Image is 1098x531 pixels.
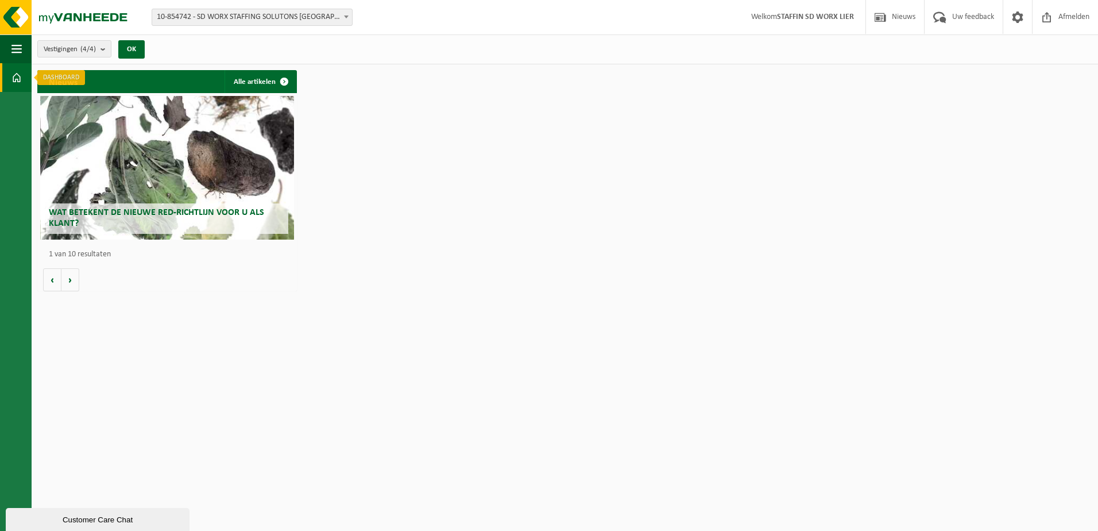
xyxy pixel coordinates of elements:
[152,9,353,26] span: 10-854742 - SD WORX STAFFING SOLUTONS NV - ANTWERPEN
[777,13,854,21] strong: STAFFIN SD WORX LIER
[152,9,352,25] span: 10-854742 - SD WORX STAFFING SOLUTONS NV - ANTWERPEN
[80,45,96,53] count: (4/4)
[43,268,61,291] button: Vorige
[61,268,79,291] button: Volgende
[49,208,264,228] span: Wat betekent de nieuwe RED-richtlijn voor u als klant?
[44,41,96,58] span: Vestigingen
[49,251,291,259] p: 1 van 10 resultaten
[6,506,192,531] iframe: chat widget
[37,70,89,93] h2: Nieuws
[37,40,111,57] button: Vestigingen(4/4)
[40,96,295,240] a: Wat betekent de nieuwe RED-richtlijn voor u als klant?
[118,40,145,59] button: OK
[225,70,296,93] a: Alle artikelen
